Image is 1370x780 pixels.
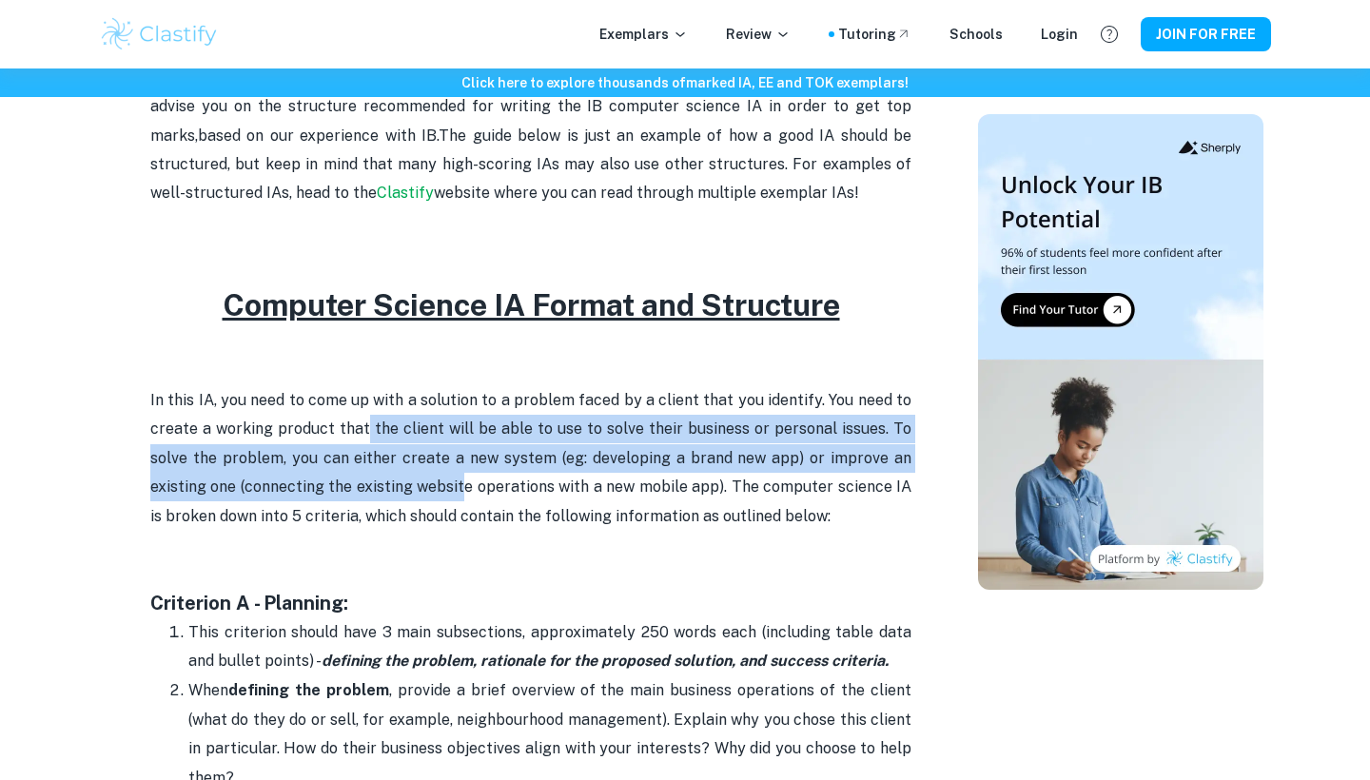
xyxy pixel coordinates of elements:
a: Schools [949,24,1003,45]
a: Clastify [377,184,434,202]
h4: Criterion A - Planning: [150,589,911,617]
p: Review [726,24,791,45]
button: Help and Feedback [1093,18,1125,50]
span: based on our experience with IB. [198,127,439,145]
img: Clastify logo [99,15,220,53]
p: Exemplars [599,24,688,45]
p: In this IA, you need to come up with a solution to a problem faced by a client that you identify.... [150,386,911,531]
strong: defining the problem, rationale for the proposed solution, and success criteria. [322,652,889,670]
img: Thumbnail [978,114,1263,590]
h6: Click here to explore thousands of marked IA, EE and TOK exemplars ! [4,72,1366,93]
a: Tutoring [838,24,911,45]
u: Computer Science IA Format and Structure [223,287,840,322]
strong: defining the problem [228,681,389,699]
p: Writing a computer science IA should be fairly easy to complete if you are well-prepared. This po... [150,64,911,208]
p: This criterion should have 3 main subsections, approximately 250 words each (including table data... [188,618,911,676]
a: Login [1041,24,1078,45]
button: JOIN FOR FREE [1141,17,1271,51]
